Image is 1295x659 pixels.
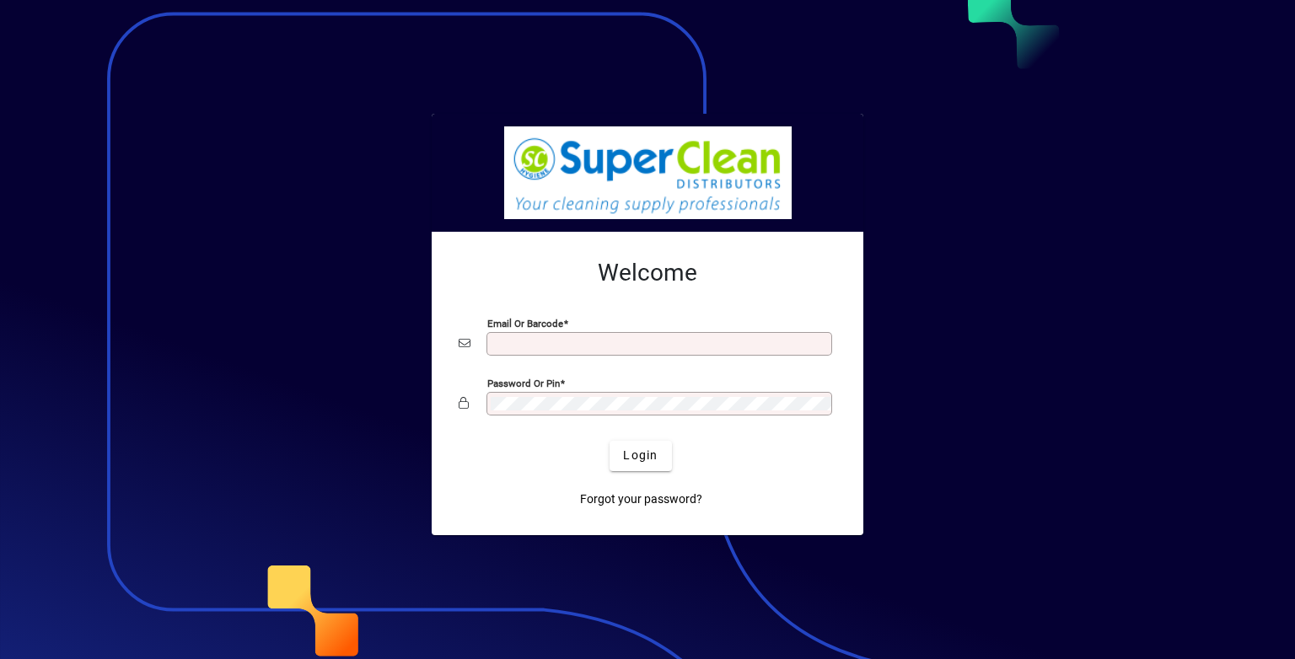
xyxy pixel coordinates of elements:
[580,490,702,508] span: Forgot your password?
[487,377,560,388] mat-label: Password or Pin
[610,441,671,471] button: Login
[487,317,563,329] mat-label: Email or Barcode
[573,485,709,515] a: Forgot your password?
[623,447,658,464] span: Login
[459,259,836,287] h2: Welcome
